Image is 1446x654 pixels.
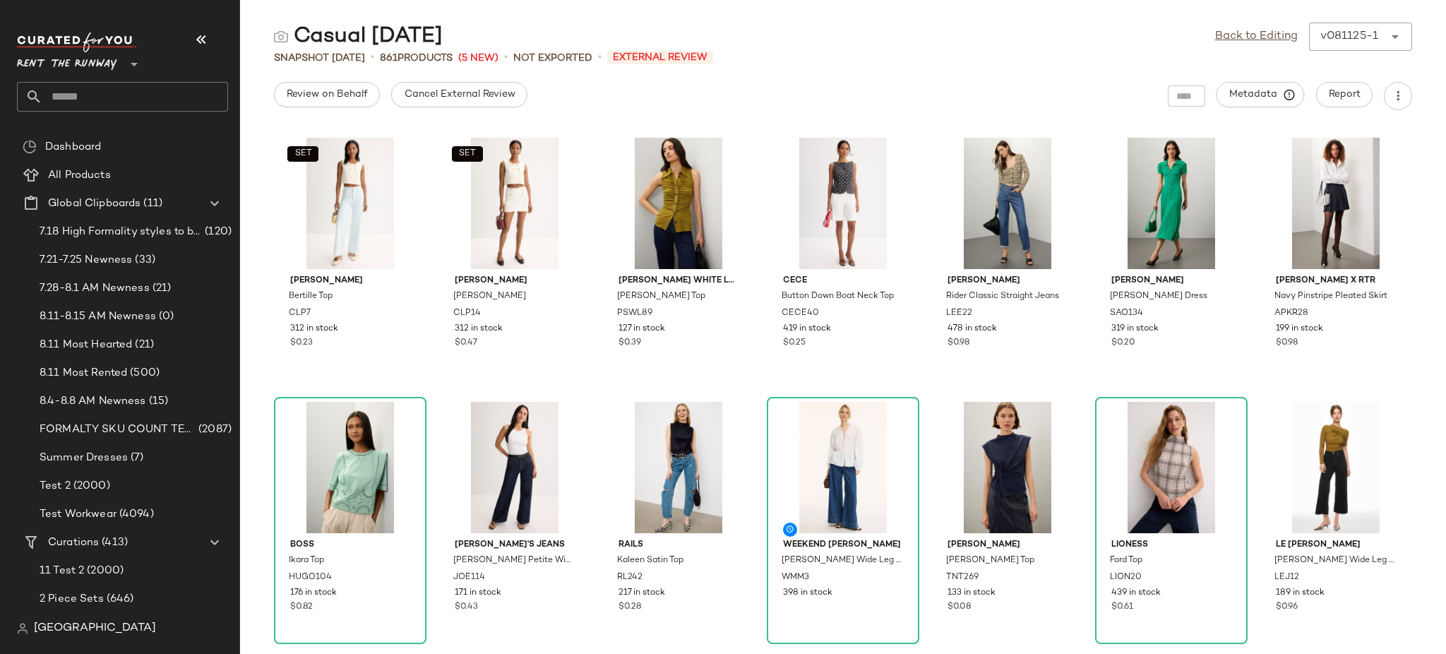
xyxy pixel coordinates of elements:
[371,49,374,66] span: •
[455,323,503,335] span: 312 in stock
[1111,601,1133,614] span: $0.61
[1276,587,1325,600] span: 189 in stock
[1265,402,1407,533] img: LEJ12.jpg
[71,478,110,494] span: (2000)
[1100,402,1243,533] img: LION20.jpg
[1111,539,1231,552] span: Lioness
[783,587,832,600] span: 398 in stock
[619,323,665,335] span: 127 in stock
[1320,28,1378,45] div: v081125-1
[1276,275,1396,287] span: [PERSON_NAME] x RTR
[274,23,443,51] div: Casual [DATE]
[279,402,422,533] img: HUGO104.jpg
[619,337,641,350] span: $0.39
[504,49,508,66] span: •
[1110,571,1142,584] span: LION20
[116,506,154,523] span: (4094)
[380,53,398,64] span: 861
[141,196,162,212] span: (11)
[783,323,831,335] span: 419 in stock
[1111,323,1159,335] span: 319 in stock
[948,601,971,614] span: $0.08
[40,591,104,607] span: 2 Piece Sets
[48,196,141,212] span: Global Clipboards
[782,307,819,320] span: CECE40
[948,337,969,350] span: $0.98
[132,252,155,268] span: (33)
[453,290,526,303] span: [PERSON_NAME]
[48,167,111,184] span: All Products
[619,587,665,600] span: 217 in stock
[294,149,311,159] span: SET
[1217,82,1305,107] button: Metadata
[290,337,313,350] span: $0.23
[455,337,477,350] span: $0.47
[782,290,894,303] span: Button Down Boat Neck Top
[150,280,172,297] span: (21)
[104,591,134,607] span: (646)
[17,48,117,73] span: Rent the Runway
[40,563,84,579] span: 11 Test 2
[1276,323,1323,335] span: 199 in stock
[1110,554,1142,567] span: Ford Top
[1229,88,1293,101] span: Metadata
[40,506,116,523] span: Test Workwear
[948,587,996,600] span: 133 in stock
[783,337,806,350] span: $0.25
[948,539,1068,552] span: [PERSON_NAME]
[1111,275,1231,287] span: [PERSON_NAME]
[455,587,501,600] span: 171 in stock
[607,402,750,533] img: RL242.jpg
[1276,337,1298,350] span: $0.98
[128,450,143,466] span: (7)
[619,539,739,552] span: Rails
[617,290,705,303] span: [PERSON_NAME] Top
[202,224,232,240] span: (120)
[132,337,154,353] span: (21)
[17,32,137,52] img: cfy_white_logo.C9jOOHJF.svg
[274,30,288,44] img: svg%3e
[453,307,481,320] span: CLP14
[84,563,124,579] span: (2000)
[23,140,37,154] img: svg%3e
[289,571,332,584] span: HUGO104
[946,290,1059,303] span: Rider Classic Straight Jeans
[453,554,573,567] span: [PERSON_NAME] Petite Wide Leg Jeans
[40,337,132,353] span: 8.11 Most Hearted
[607,51,713,64] span: External Review
[1265,138,1407,269] img: APKR28.jpg
[380,51,453,66] div: Products
[1110,307,1143,320] span: SAO134
[782,571,809,584] span: WMM3
[40,224,202,240] span: 7.18 High Formality styles to boost
[403,89,515,100] span: Cancel External Review
[40,309,156,325] span: 8.11-8.15 AM Newness
[40,365,127,381] span: 8.11 Most Rented
[453,571,485,584] span: JOE114
[274,82,380,107] button: Review on Behalf
[783,275,903,287] span: CeCe
[40,478,71,494] span: Test 2
[1110,290,1207,303] span: [PERSON_NAME] Dress
[1274,554,1394,567] span: [PERSON_NAME] Wide Leg [PERSON_NAME]
[40,393,146,410] span: 8.4-8.8 AM Newness
[782,554,902,567] span: [PERSON_NAME] Wide Leg Jeans
[772,138,914,269] img: CECE40.jpg
[948,323,997,335] span: 478 in stock
[34,620,156,637] span: [GEOGRAPHIC_DATA]
[936,138,1079,269] img: LEE22.jpg
[617,571,643,584] span: RL242
[619,601,641,614] span: $0.28
[391,82,527,107] button: Cancel External Review
[17,623,28,634] img: svg%3e
[619,275,739,287] span: [PERSON_NAME] White Label
[946,571,979,584] span: TNT269
[48,535,99,551] span: Curations
[458,51,498,66] span: (5 New)
[443,402,586,533] img: JOE114.jpg
[290,601,313,614] span: $0.82
[290,275,410,287] span: [PERSON_NAME]
[1274,571,1299,584] span: LEJ12
[1276,539,1396,552] span: LE [PERSON_NAME]
[1274,307,1308,320] span: APKR28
